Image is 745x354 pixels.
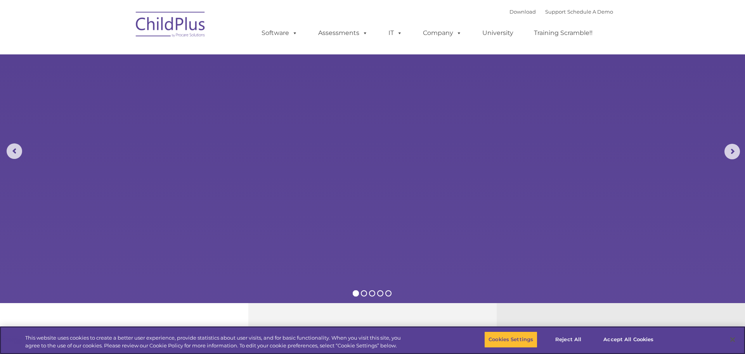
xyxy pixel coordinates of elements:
a: IT [381,25,410,41]
a: Software [254,25,305,41]
a: Schedule A Demo [567,9,613,15]
a: Support [545,9,566,15]
a: Company [415,25,470,41]
button: Cookies Settings [484,331,537,348]
a: University [475,25,521,41]
button: Accept All Cookies [599,331,658,348]
font: | [509,9,613,15]
a: Download [509,9,536,15]
a: Assessments [310,25,376,41]
button: Close [724,331,741,348]
button: Reject All [544,331,593,348]
img: ChildPlus by Procare Solutions [132,6,210,45]
div: This website uses cookies to create a better user experience, provide statistics about user visit... [25,334,410,349]
a: Training Scramble!! [526,25,600,41]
